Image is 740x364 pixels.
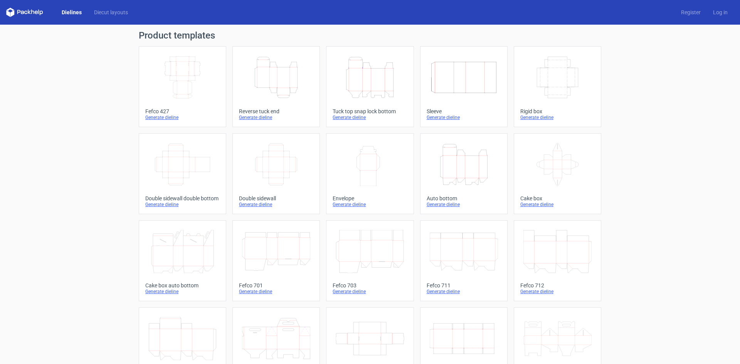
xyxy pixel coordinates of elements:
[707,8,734,16] a: Log in
[145,201,220,208] div: Generate dieline
[420,220,508,301] a: Fefco 711Generate dieline
[145,282,220,289] div: Cake box auto bottom
[145,108,220,114] div: Fefco 427
[232,133,320,214] a: Double sidewallGenerate dieline
[333,108,407,114] div: Tuck top snap lock bottom
[139,46,226,127] a: Fefco 427Generate dieline
[239,114,313,121] div: Generate dieline
[139,220,226,301] a: Cake box auto bottomGenerate dieline
[520,201,595,208] div: Generate dieline
[427,289,501,295] div: Generate dieline
[420,46,508,127] a: SleeveGenerate dieline
[514,220,601,301] a: Fefco 712Generate dieline
[420,133,508,214] a: Auto bottomGenerate dieline
[520,108,595,114] div: Rigid box
[333,282,407,289] div: Fefco 703
[427,114,501,121] div: Generate dieline
[514,46,601,127] a: Rigid boxGenerate dieline
[675,8,707,16] a: Register
[145,195,220,201] div: Double sidewall double bottom
[239,282,313,289] div: Fefco 701
[326,46,414,127] a: Tuck top snap lock bottomGenerate dieline
[333,201,407,208] div: Generate dieline
[145,114,220,121] div: Generate dieline
[55,8,88,16] a: Dielines
[520,282,595,289] div: Fefco 712
[333,195,407,201] div: Envelope
[427,108,501,114] div: Sleeve
[427,201,501,208] div: Generate dieline
[520,114,595,121] div: Generate dieline
[239,201,313,208] div: Generate dieline
[333,289,407,295] div: Generate dieline
[88,8,134,16] a: Diecut layouts
[139,133,226,214] a: Double sidewall double bottomGenerate dieline
[520,289,595,295] div: Generate dieline
[326,220,414,301] a: Fefco 703Generate dieline
[145,289,220,295] div: Generate dieline
[514,133,601,214] a: Cake boxGenerate dieline
[232,220,320,301] a: Fefco 701Generate dieline
[520,195,595,201] div: Cake box
[239,289,313,295] div: Generate dieline
[239,195,313,201] div: Double sidewall
[427,282,501,289] div: Fefco 711
[232,46,320,127] a: Reverse tuck endGenerate dieline
[239,108,313,114] div: Reverse tuck end
[427,195,501,201] div: Auto bottom
[333,114,407,121] div: Generate dieline
[139,31,601,40] h1: Product templates
[326,133,414,214] a: EnvelopeGenerate dieline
